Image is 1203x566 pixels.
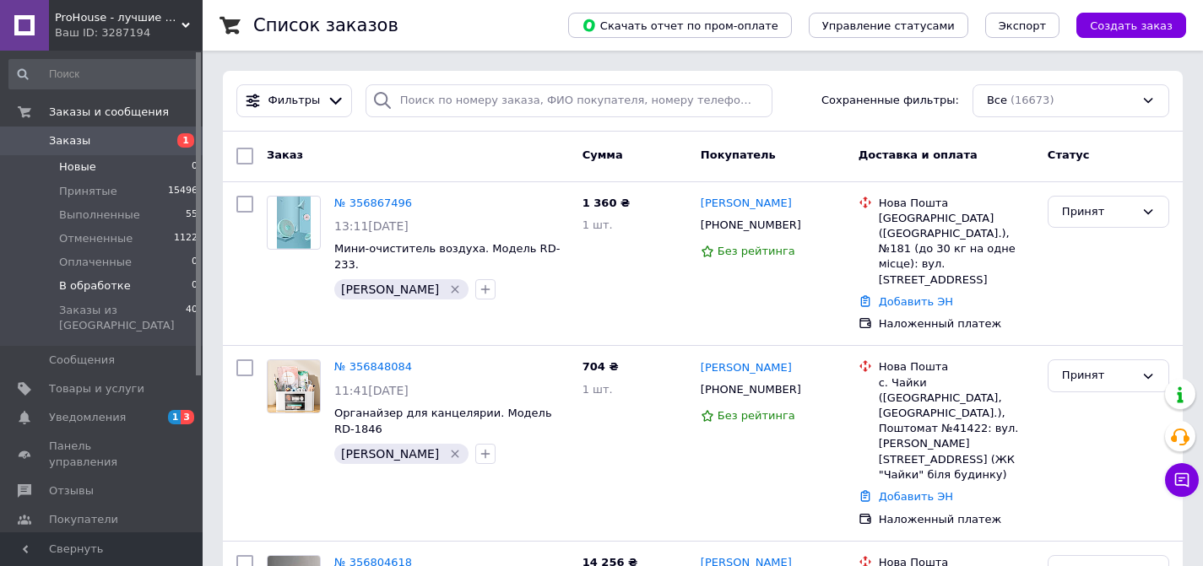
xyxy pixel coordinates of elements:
[879,211,1034,288] div: [GEOGRAPHIC_DATA] ([GEOGRAPHIC_DATA].), №181 (до 30 кг на одне місце): вул. [STREET_ADDRESS]
[49,512,118,527] span: Покупатели
[821,93,959,109] span: Сохраненные фильтры:
[49,381,144,396] span: Товары и услуги
[59,208,140,223] span: Выполненные
[987,93,1007,109] span: Все
[448,283,462,296] svg: Удалить метку
[334,197,412,209] a: № 356867496
[334,407,552,435] a: Органайзер для канцелярии. Модель RD-1846
[174,231,198,246] span: 1122
[49,105,169,120] span: Заказы и сообщения
[879,512,1034,527] div: Наложенный платеж
[701,383,801,396] span: [PHONE_NUMBER]
[192,278,198,294] span: 0
[253,15,398,35] h1: Список заказов
[49,439,156,469] span: Панель управления
[59,159,96,175] span: Новые
[59,278,131,294] span: В обработке
[879,316,1034,332] div: Наложенный платеж
[341,283,439,296] span: [PERSON_NAME]
[701,218,801,231] span: [PHONE_NUMBER]
[268,360,319,412] img: Фото товару
[177,133,194,148] span: 1
[49,353,115,368] span: Сообщения
[168,184,198,199] span: 15496
[583,197,630,209] span: 1 360 ₴
[168,410,182,424] span: 1
[55,25,203,40] div: Ваш ID: 3287194
[701,196,792,212] a: [PERSON_NAME]
[334,242,560,271] a: Мини-очиститель воздуха. Модель RD-233.
[999,19,1046,32] span: Экспорт
[49,133,90,148] span: Заказы
[59,184,117,199] span: Принятые
[985,13,1059,38] button: Экспорт
[59,255,132,270] span: Оплаченные
[1165,463,1199,497] button: Чат с покупателем
[49,483,94,499] span: Отзывы
[267,359,321,413] a: Фото товару
[809,13,968,38] button: Управление статусами
[879,359,1034,375] div: Нова Пошта
[186,208,198,223] span: 55
[879,196,1034,211] div: Нова Пошта
[879,375,1034,482] div: с. Чайки ([GEOGRAPHIC_DATA], [GEOGRAPHIC_DATA].), Поштомат №41422: вул. [PERSON_NAME][STREET_ADDR...
[718,409,795,422] span: Без рейтинга
[59,303,186,333] span: Заказы из [GEOGRAPHIC_DATA]
[701,360,792,376] a: [PERSON_NAME]
[1090,19,1173,32] span: Создать заказ
[448,447,462,461] svg: Удалить метку
[583,383,613,396] span: 1 шт.
[1062,367,1135,385] div: Принят
[583,148,623,161] span: Сумма
[822,19,955,32] span: Управление статусами
[701,148,776,161] span: Покупатель
[334,384,409,397] span: 11:41[DATE]
[186,303,198,333] span: 40
[55,10,182,25] span: ProHouse - лучшие решения для вашего дома
[1076,13,1186,38] button: Создать заказ
[859,148,978,161] span: Доставка и оплата
[268,93,321,109] span: Фильтры
[341,447,439,461] span: [PERSON_NAME]
[366,84,772,117] input: Поиск по номеру заказа, ФИО покупателя, номеру телефона, Email, номеру накладной
[718,245,795,257] span: Без рейтинга
[583,360,619,373] span: 704 ₴
[1062,203,1135,221] div: Принят
[267,196,321,250] a: Фото товару
[8,59,199,89] input: Поиск
[1048,148,1090,161] span: Статус
[49,410,126,425] span: Уведомления
[568,13,792,38] button: Скачать отчет по пром-оплате
[334,360,412,373] a: № 356848084
[1011,94,1054,106] span: (16673)
[192,255,198,270] span: 0
[1059,19,1186,31] a: Создать заказ
[181,410,194,424] span: 3
[277,197,312,249] img: Фото товару
[192,159,198,175] span: 0
[334,219,409,233] span: 13:11[DATE]
[59,231,133,246] span: Отмененные
[267,148,303,161] span: Заказ
[879,295,953,308] a: Добавить ЭН
[879,490,953,503] a: Добавить ЭН
[583,218,613,231] span: 1 шт.
[582,18,778,33] span: Скачать отчет по пром-оплате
